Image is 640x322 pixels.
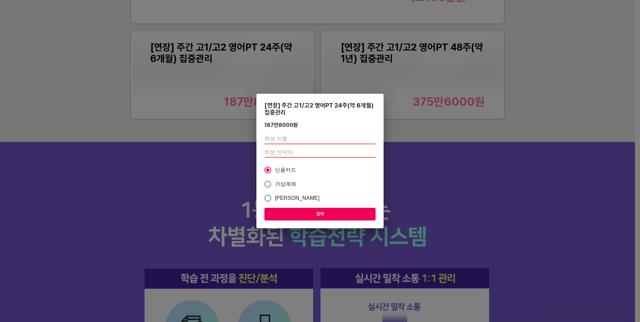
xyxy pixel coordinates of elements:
span: [PERSON_NAME] [275,194,320,202]
span: 신용카드 [275,166,297,174]
button: 결제 [264,208,376,220]
span: 결제 [270,210,370,218]
span: 가상계좌 [275,180,297,188]
input: 학생 연락처 [264,147,376,158]
div: [연장] 주간 고1/고2 영어PT 24주(약 6개월) 집중관리 [264,102,376,116]
input: 학생 이름 [264,134,376,144]
div: 187만8000 원 [264,122,298,128]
